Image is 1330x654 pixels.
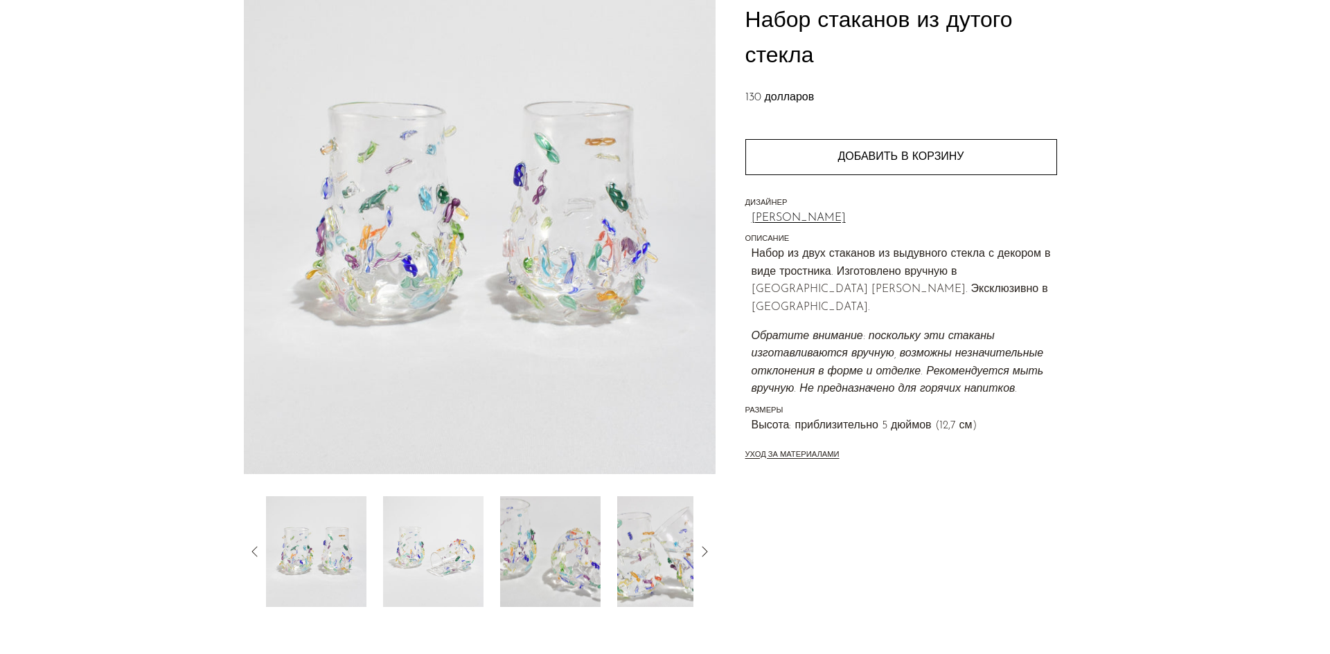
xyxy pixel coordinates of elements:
img: Набор стаканов из дутого стекла [617,496,718,607]
font: РАЗМЕРЫ [745,407,783,415]
font: [PERSON_NAME] [752,212,846,224]
a: [PERSON_NAME] [752,210,1057,228]
button: УХОД ЗА МАТЕРИАЛАМИ [745,451,840,461]
font: ОПИСАНИЕ [745,235,790,243]
button: Добавить в корзину [745,139,1057,175]
img: Набор стаканов из дутого стекла [383,496,484,607]
font: Набор из двух стаканов из выдувного стекла с декором в виде тростника. Изготовлено вручную в [GEO... [752,248,1054,313]
font: УХОД ЗА МАТЕРИАЛАМИ [745,451,840,459]
font: Обратите внимание: поскольку эти стаканы изготавливаются вручную, возможны незначительные отклоне... [752,331,1047,395]
font: Высота: приблизительно 5 дюймов (12,7 см) [752,420,977,431]
font: Набор стаканов из дутого стекла [745,10,1013,68]
font: 130 долларов [745,92,815,103]
img: Набор стаканов из дутого стекла [266,496,366,607]
font: ДИЗАЙНЕР [745,199,788,207]
font: Добавить в корзину [838,152,964,163]
img: Набор стаканов из дутого стекла [500,496,601,607]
